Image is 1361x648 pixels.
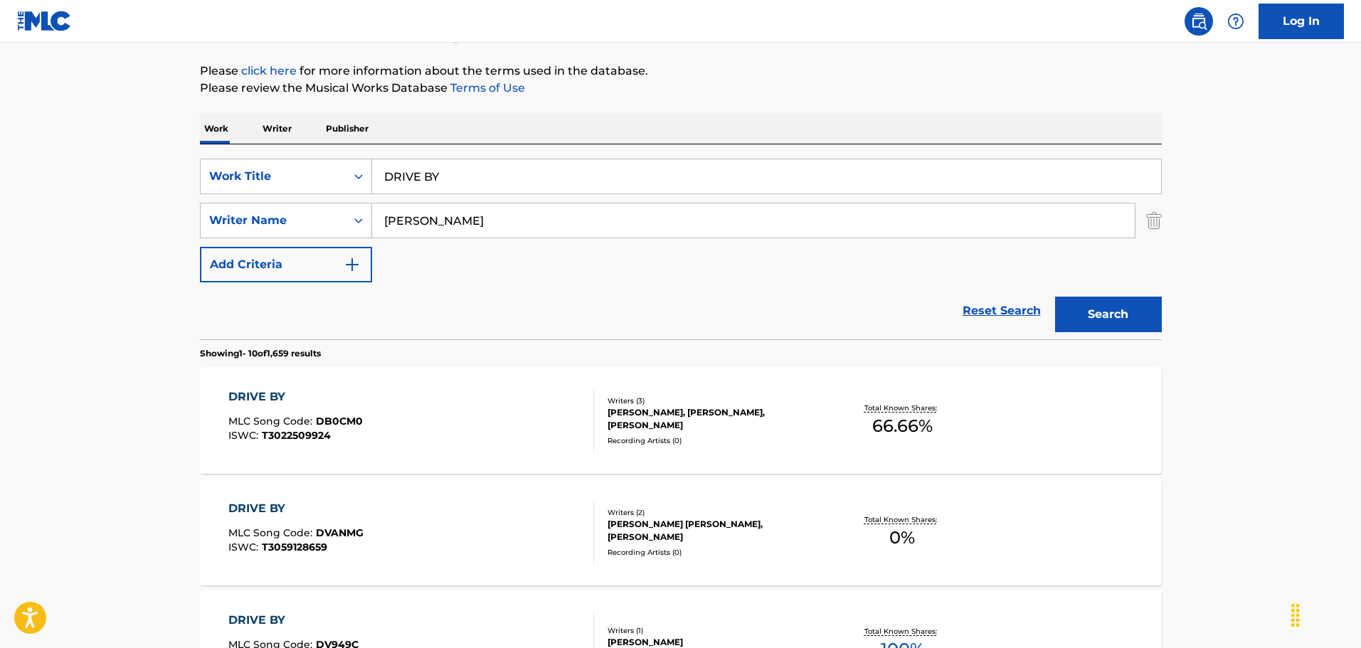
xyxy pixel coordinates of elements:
[200,479,1162,585] a: DRIVE BYMLC Song Code:DVANMGISWC:T3059128659Writers (2)[PERSON_NAME] [PERSON_NAME], [PERSON_NAME]...
[258,114,296,144] p: Writer
[608,507,822,518] div: Writers ( 2 )
[262,541,327,553] span: T3059128659
[1146,203,1162,238] img: Delete Criterion
[228,526,316,539] span: MLC Song Code :
[955,295,1048,326] a: Reset Search
[1055,297,1162,332] button: Search
[1185,7,1213,36] a: Public Search
[200,367,1162,474] a: DRIVE BYMLC Song Code:DB0CM0ISWC:T3022509924Writers (3)[PERSON_NAME], [PERSON_NAME], [PERSON_NAME...
[209,168,337,185] div: Work Title
[864,514,941,525] p: Total Known Shares:
[228,388,363,405] div: DRIVE BY
[872,413,933,439] span: 66.66 %
[200,114,233,144] p: Work
[1290,580,1361,648] iframe: Chat Widget
[17,11,72,31] img: MLC Logo
[864,403,941,413] p: Total Known Shares:
[1284,594,1307,637] div: Drag
[322,114,373,144] p: Publisher
[608,395,822,406] div: Writers ( 3 )
[1222,7,1250,36] div: Help
[1190,13,1207,30] img: search
[200,80,1162,97] p: Please review the Musical Works Database
[1259,4,1344,39] a: Log In
[608,547,822,558] div: Recording Artists ( 0 )
[316,415,363,427] span: DB0CM0
[316,526,364,539] span: DVANMG
[889,525,915,551] span: 0 %
[262,429,331,442] span: T3022509924
[200,159,1162,339] form: Search Form
[200,247,372,282] button: Add Criteria
[608,435,822,446] div: Recording Artists ( 0 )
[209,212,337,229] div: Writer Name
[228,415,316,427] span: MLC Song Code :
[228,500,364,517] div: DRIVE BY
[448,81,525,95] a: Terms of Use
[608,406,822,432] div: [PERSON_NAME], [PERSON_NAME], [PERSON_NAME]
[864,626,941,637] p: Total Known Shares:
[608,518,822,543] div: [PERSON_NAME] [PERSON_NAME], [PERSON_NAME]
[228,541,262,553] span: ISWC :
[228,429,262,442] span: ISWC :
[228,612,359,629] div: DRIVE BY
[344,256,361,273] img: 9d2ae6d4665cec9f34b9.svg
[200,63,1162,80] p: Please for more information about the terms used in the database.
[200,347,321,360] p: Showing 1 - 10 of 1,659 results
[1227,13,1244,30] img: help
[608,625,822,636] div: Writers ( 1 )
[241,64,297,78] a: click here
